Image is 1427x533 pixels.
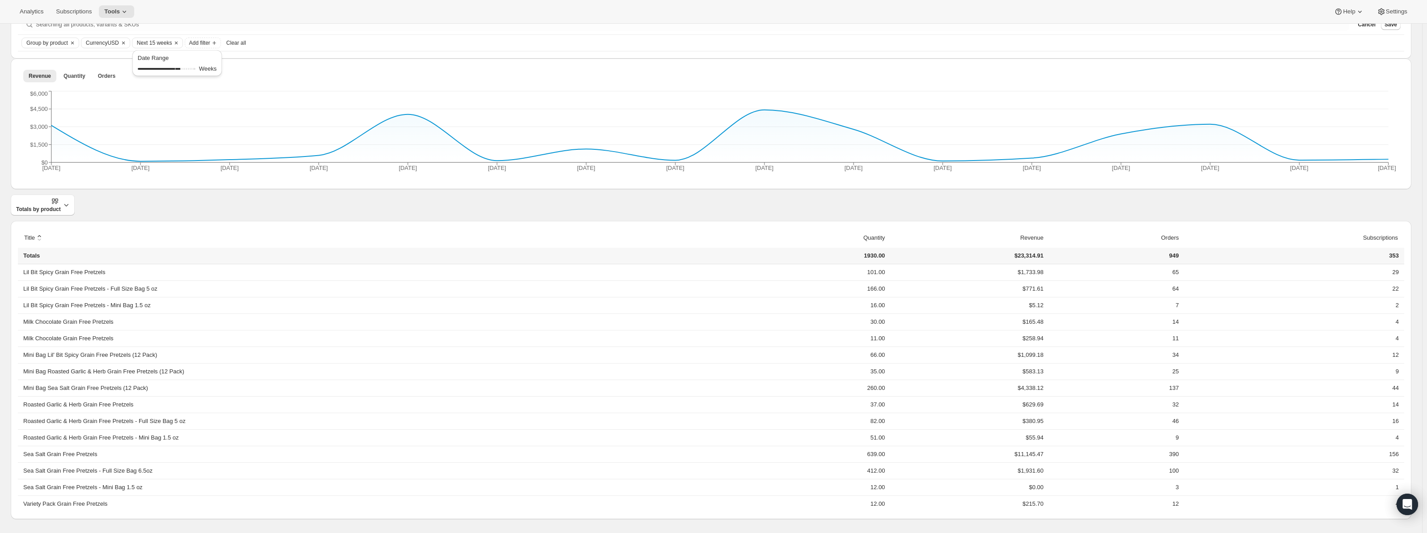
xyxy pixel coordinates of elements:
span: Quantity [64,72,85,80]
div: Open Intercom Messenger [1397,494,1418,515]
td: 156 [1181,446,1404,462]
span: Currency USD [86,39,119,47]
td: 51.00 [736,429,888,446]
td: $23,314.91 [888,248,1046,264]
td: 82.00 [736,413,888,429]
button: Currency ,USD [81,38,119,48]
th: Lil Bit Spicy Grain Free Pretzels - Full Size Bag 5 oz [18,280,736,297]
span: Totals by product [16,197,61,213]
td: 12 [1046,495,1181,512]
th: Mini Bag Lil' Bit Spicy Grain Free Pretzels (12 Pack) [18,347,736,363]
td: $11,145.47 [888,446,1046,462]
td: 4 [1181,429,1404,446]
td: 412.00 [736,462,888,479]
tspan: $1,500 [30,141,48,148]
span: Tools [104,8,120,15]
button: Settings [1372,5,1413,18]
button: Revenue [23,70,56,82]
td: 44 [1181,380,1404,396]
td: 11 [1046,330,1181,347]
td: $1,099.18 [888,347,1046,363]
td: $215.70 [888,495,1046,512]
th: Roasted Garlic & Herb Grain Free Pretzels - Full Size Bag 5 oz [18,413,736,429]
tspan: [DATE] [489,165,507,172]
tspan: [DATE] [935,165,954,172]
td: 37.00 [736,396,888,413]
td: 12.00 [736,495,888,512]
button: Cancel [1355,19,1379,30]
td: 29 [1181,264,1404,280]
td: 14 [1181,396,1404,413]
tspan: [DATE] [1114,165,1132,172]
p: Weeks [199,64,217,73]
td: 16 [1181,413,1404,429]
td: 30.00 [736,313,888,330]
td: 639.00 [736,446,888,462]
tspan: [DATE] [667,165,686,172]
th: Milk Chocolate Grain Free Pretzels [18,330,736,347]
td: $4,338.12 [888,380,1046,396]
td: $5.12 [888,297,1046,313]
td: 12.00 [736,479,888,495]
button: Analytics [14,5,49,18]
button: sort descending byTitle [23,229,45,246]
td: 66.00 [736,347,888,363]
td: 390 [1046,446,1181,462]
td: 46 [1046,413,1181,429]
button: Tools [99,5,134,18]
tspan: $4,500 [30,106,48,112]
span: Analytics [20,8,43,15]
td: 65 [1046,264,1181,280]
td: $165.48 [888,313,1046,330]
th: Sea Salt Grain Free Pretzels [18,446,736,462]
th: Roasted Garlic & Herb Grain Free Pretzels - Mini Bag 1.5 oz [18,429,736,446]
th: Mini Bag Sea Salt Grain Free Pretzels (12 Pack) [18,380,736,396]
th: Roasted Garlic & Herb Grain Free Pretzels [18,396,736,413]
button: Save [1381,19,1401,30]
span: Save [1385,21,1397,28]
th: Milk Chocolate Grain Free Pretzels [18,313,736,330]
tspan: [DATE] [1380,165,1398,172]
span: Settings [1386,8,1407,15]
td: 3 [1046,479,1181,495]
span: Add filter [189,39,210,47]
button: Group by product [22,38,68,48]
span: Clear all [226,39,246,47]
button: Subscriptions [1353,229,1399,246]
tspan: [DATE] [42,165,60,172]
tspan: $3,000 [30,123,48,130]
th: Lil Bit Spicy Grain Free Pretzels - Mini Bag 1.5 oz [18,297,736,313]
td: 4 [1181,313,1404,330]
tspan: [DATE] [1292,165,1311,172]
td: $1,733.98 [888,264,1046,280]
th: Lil Bit Spicy Grain Free Pretzels [18,264,736,280]
td: 2 [1181,297,1404,313]
span: Next 15 weeks [137,39,172,47]
tspan: [DATE] [756,165,775,172]
button: Clear [68,38,77,48]
button: Quantity [853,229,886,246]
td: 1930.00 [736,248,888,264]
td: 4 [1181,495,1404,512]
td: $583.13 [888,363,1046,380]
td: 353 [1181,248,1404,264]
tspan: $6,000 [30,90,48,97]
td: $258.94 [888,330,1046,347]
td: $629.69 [888,396,1046,413]
button: Totals by product [11,195,75,216]
td: 260.00 [736,380,888,396]
td: 64 [1046,280,1181,297]
span: Date Range [138,55,169,61]
button: Clear [172,38,181,48]
td: $55.94 [888,429,1046,446]
button: Clear [119,38,128,48]
td: 137 [1046,380,1181,396]
td: 32 [1181,462,1404,479]
button: Subscriptions [51,5,97,18]
tspan: [DATE] [1024,165,1043,172]
td: 25 [1046,363,1181,380]
tspan: [DATE] [399,165,418,172]
td: 34 [1046,347,1181,363]
span: Orders [98,72,115,80]
td: 166.00 [736,280,888,297]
